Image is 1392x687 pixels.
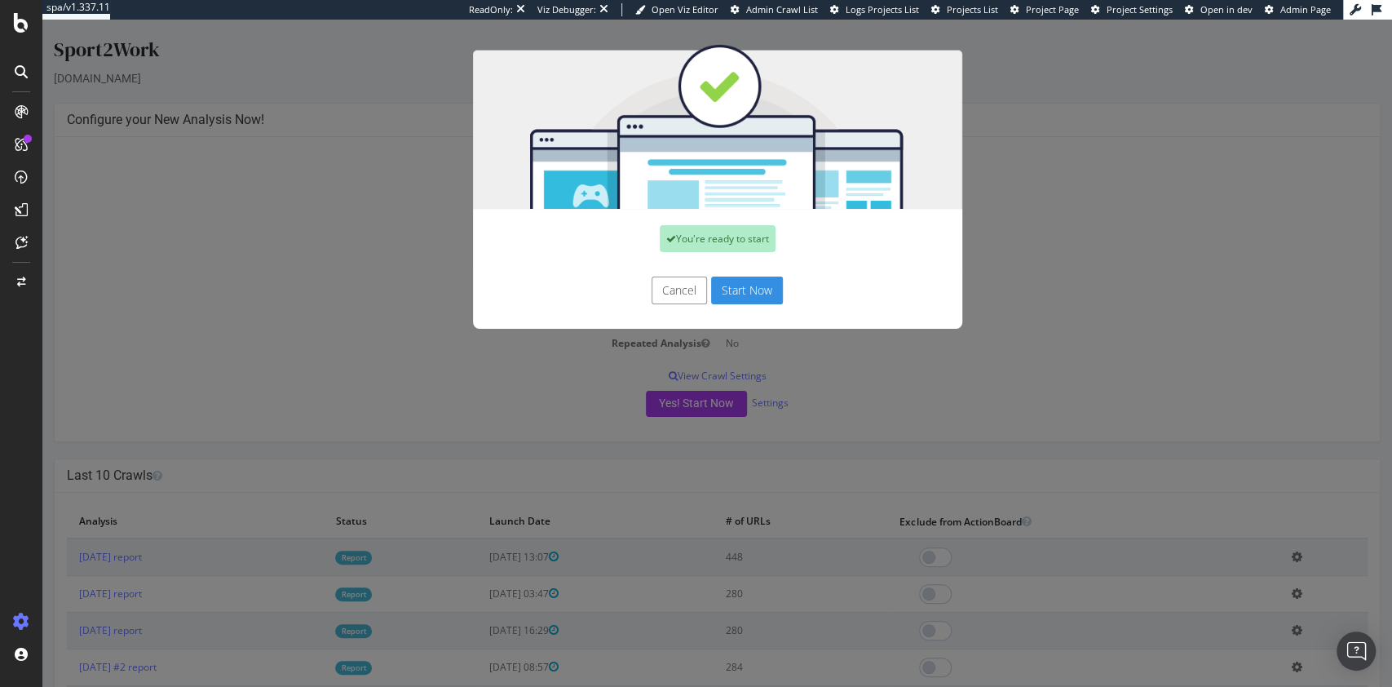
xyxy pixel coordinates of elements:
div: You're ready to start [617,206,733,233]
span: Admin Crawl List [746,3,818,16]
img: You're all set! [431,24,920,189]
a: Projects List [931,3,998,16]
button: Cancel [609,257,665,285]
div: Open Intercom Messenger [1337,632,1376,671]
div: ReadOnly: [469,3,513,16]
span: Open in dev [1200,3,1253,16]
a: Project Page [1010,3,1079,16]
div: Viz Debugger: [537,3,596,16]
span: Projects List [947,3,998,16]
span: Logs Projects List [846,3,919,16]
span: Admin Page [1280,3,1331,16]
a: Open in dev [1185,3,1253,16]
a: Admin Crawl List [731,3,818,16]
a: Project Settings [1091,3,1173,16]
span: Project Settings [1107,3,1173,16]
a: Logs Projects List [830,3,919,16]
span: Project Page [1026,3,1079,16]
a: Admin Page [1265,3,1331,16]
button: Start Now [669,257,740,285]
span: Open Viz Editor [652,3,718,16]
a: Open Viz Editor [635,3,718,16]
